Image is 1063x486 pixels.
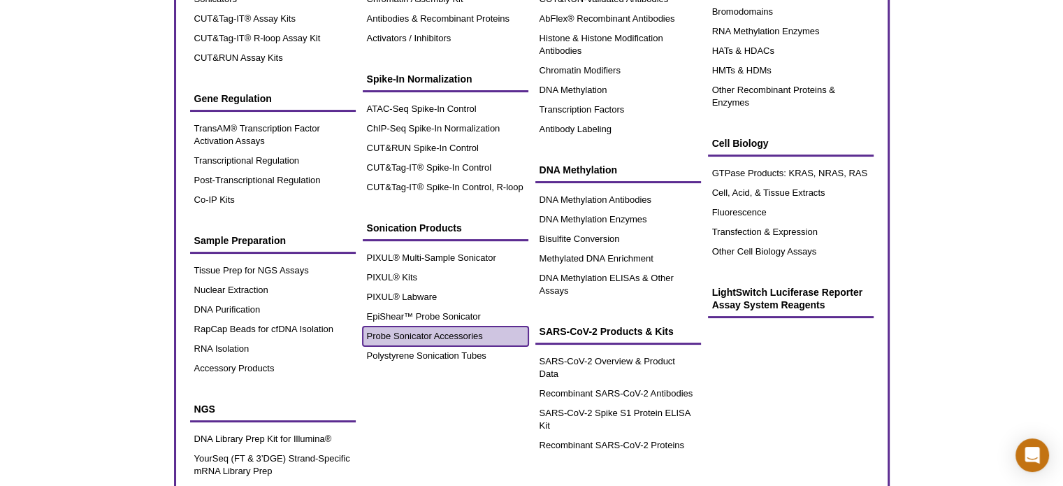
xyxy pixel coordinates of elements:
a: Antibody Labeling [535,120,701,139]
span: DNA Methylation [540,164,617,176]
span: Sample Preparation [194,235,287,246]
a: Other Cell Biology Assays [708,242,874,262]
a: Histone & Histone Modification Antibodies [535,29,701,61]
a: Transcriptional Regulation [190,151,356,171]
a: CUT&RUN Assay Kits [190,48,356,68]
a: SARS-CoV-2 Spike S1 Protein ELISA Kit [535,403,701,436]
span: LightSwitch Luciferase Reporter Assay System Reagents [712,287,862,310]
span: Sonication Products [367,222,462,234]
a: GTPase Products: KRAS, NRAS, RAS [708,164,874,183]
a: CUT&RUN Spike-In Control [363,138,528,158]
a: CUT&Tag-IT® Spike-In Control [363,158,528,178]
a: Polystyrene Sonication Tubes [363,346,528,366]
a: Gene Regulation [190,85,356,112]
a: YourSeq (FT & 3’DGE) Strand-Specific mRNA Library Prep [190,449,356,481]
span: NGS [194,403,215,415]
a: RapCap Beads for cfDNA Isolation [190,320,356,339]
a: HMTs & HDMs [708,61,874,80]
a: DNA Purification [190,300,356,320]
a: RNA Methylation Enzymes [708,22,874,41]
a: Bisulfite Conversion [535,229,701,249]
a: CUT&Tag-IT® Spike-In Control, R-loop [363,178,528,197]
a: Chromatin Modifiers [535,61,701,80]
a: Nuclear Extraction [190,280,356,300]
a: Transfection & Expression [708,222,874,242]
a: DNA Methylation Enzymes [535,210,701,229]
div: Open Intercom Messenger [1015,438,1049,472]
a: Recombinant SARS-CoV-2 Antibodies [535,384,701,403]
a: HATs & HDACs [708,41,874,61]
a: Transcription Factors [535,100,701,120]
a: Spike-In Normalization [363,66,528,92]
a: Methylated DNA Enrichment [535,249,701,269]
a: DNA Methylation Antibodies [535,190,701,210]
span: Cell Biology [712,138,769,149]
a: PIXUL® Labware [363,287,528,307]
a: Other Recombinant Proteins & Enzymes [708,80,874,113]
a: TransAM® Transcription Factor Activation Assays [190,119,356,151]
a: Fluorescence [708,203,874,222]
span: Spike-In Normalization [367,73,472,85]
a: EpiShear™ Probe Sonicator [363,307,528,327]
a: Cell, Acid, & Tissue Extracts [708,183,874,203]
a: Sample Preparation [190,227,356,254]
a: SARS-CoV-2 Products & Kits [535,318,701,345]
a: Sonication Products [363,215,528,241]
a: Bromodomains [708,2,874,22]
a: DNA Library Prep Kit for Illumina® [190,429,356,449]
a: PIXUL® Kits [363,268,528,287]
a: Co-IP Kits [190,190,356,210]
a: Accessory Products [190,359,356,378]
a: CUT&Tag-IT® Assay Kits [190,9,356,29]
a: LightSwitch Luciferase Reporter Assay System Reagents [708,279,874,318]
a: Post-Transcriptional Regulation [190,171,356,190]
a: DNA Methylation [535,80,701,100]
a: Antibodies & Recombinant Proteins [363,9,528,29]
a: Probe Sonicator Accessories [363,327,528,346]
a: PIXUL® Multi-Sample Sonicator [363,248,528,268]
a: Cell Biology [708,130,874,157]
a: CUT&Tag-IT® R-loop Assay Kit [190,29,356,48]
a: AbFlex® Recombinant Antibodies [535,9,701,29]
span: SARS-CoV-2 Products & Kits [540,326,674,337]
a: ChIP-Seq Spike-In Normalization [363,119,528,138]
a: DNA Methylation ELISAs & Other Assays [535,269,701,301]
a: Tissue Prep for NGS Assays [190,261,356,280]
a: Recombinant SARS-CoV-2 Proteins [535,436,701,455]
a: ATAC-Seq Spike-In Control [363,99,528,119]
span: Gene Regulation [194,93,272,104]
a: SARS-CoV-2 Overview & Product Data [535,352,701,384]
a: DNA Methylation [535,157,701,183]
a: Activators / Inhibitors [363,29,528,48]
a: RNA Isolation [190,339,356,359]
a: NGS [190,396,356,422]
